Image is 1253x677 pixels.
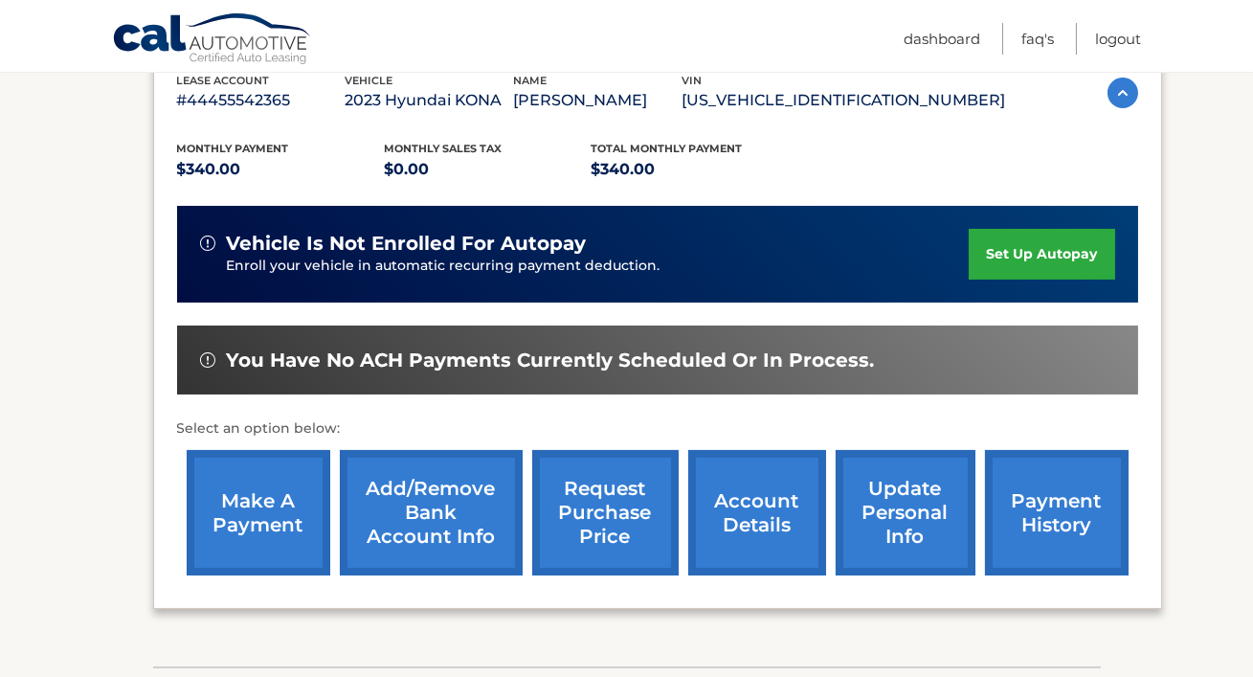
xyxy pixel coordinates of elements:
a: request purchase price [532,450,679,575]
span: lease account [177,74,270,87]
span: vin [682,74,703,87]
img: alert-white.svg [200,236,215,251]
span: name [514,74,548,87]
img: alert-white.svg [200,352,215,368]
a: account details [688,450,826,575]
a: update personal info [836,450,975,575]
p: $340.00 [592,156,799,183]
p: Enroll your vehicle in automatic recurring payment deduction. [227,256,970,277]
span: Monthly sales Tax [384,142,502,155]
a: Cal Automotive [112,12,313,68]
a: payment history [985,450,1129,575]
p: 2023 Hyundai KONA [346,87,514,114]
a: Logout [1095,23,1141,55]
a: set up autopay [969,229,1114,280]
p: [PERSON_NAME] [514,87,682,114]
p: Select an option below: [177,417,1138,440]
p: [US_VEHICLE_IDENTIFICATION_NUMBER] [682,87,1006,114]
a: FAQ's [1021,23,1054,55]
span: You have no ACH payments currently scheduled or in process. [227,349,875,372]
a: Add/Remove bank account info [340,450,523,575]
p: $340.00 [177,156,385,183]
p: #44455542365 [177,87,346,114]
img: accordion-active.svg [1108,78,1138,108]
span: Total Monthly Payment [592,142,743,155]
span: vehicle is not enrolled for autopay [227,232,587,256]
a: Dashboard [904,23,980,55]
span: vehicle [346,74,393,87]
p: $0.00 [384,156,592,183]
a: make a payment [187,450,330,575]
span: Monthly Payment [177,142,289,155]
